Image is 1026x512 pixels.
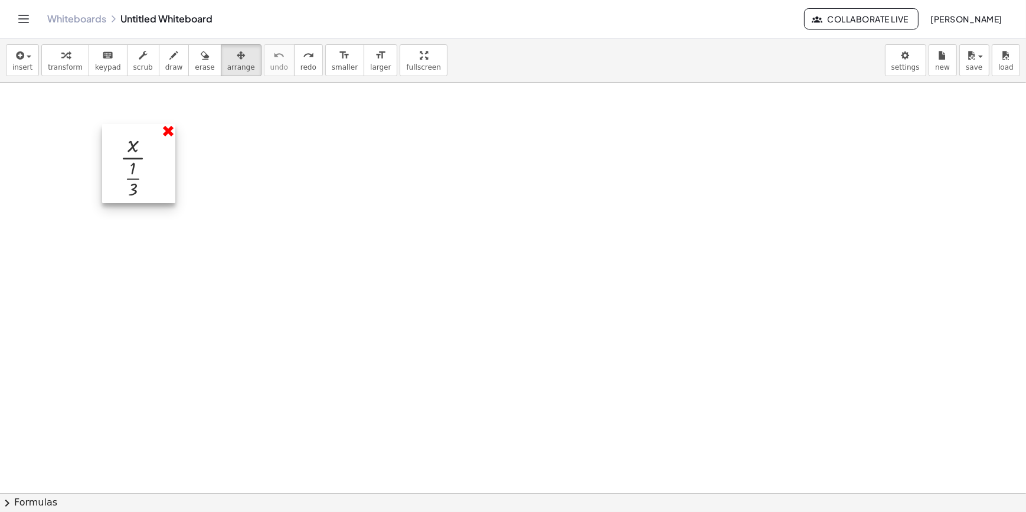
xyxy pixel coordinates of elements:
button: new [929,44,957,76]
button: settings [885,44,926,76]
span: larger [370,63,391,71]
span: Collaborate Live [814,14,909,24]
span: keypad [95,63,121,71]
span: draw [165,63,183,71]
button: draw [159,44,189,76]
button: format_sizelarger [364,44,397,76]
i: undo [273,48,285,63]
i: format_size [375,48,386,63]
button: insert [6,44,39,76]
span: undo [270,63,288,71]
button: load [992,44,1020,76]
span: insert [12,63,32,71]
button: undoundo [264,44,295,76]
span: transform [48,63,83,71]
span: settings [891,63,920,71]
span: smaller [332,63,358,71]
button: scrub [127,44,159,76]
button: Toggle navigation [14,9,33,28]
button: redoredo [294,44,323,76]
button: arrange [221,44,262,76]
i: redo [303,48,314,63]
span: fullscreen [406,63,440,71]
span: new [935,63,950,71]
span: [PERSON_NAME] [930,14,1002,24]
button: erase [188,44,221,76]
button: keyboardkeypad [89,44,128,76]
button: format_sizesmaller [325,44,364,76]
span: scrub [133,63,153,71]
button: Collaborate Live [804,8,919,30]
button: save [959,44,989,76]
span: erase [195,63,214,71]
button: fullscreen [400,44,447,76]
span: redo [300,63,316,71]
span: load [998,63,1014,71]
button: transform [41,44,89,76]
span: arrange [227,63,255,71]
i: format_size [339,48,350,63]
span: save [966,63,982,71]
button: [PERSON_NAME] [921,8,1012,30]
i: keyboard [102,48,113,63]
a: Whiteboards [47,13,106,25]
